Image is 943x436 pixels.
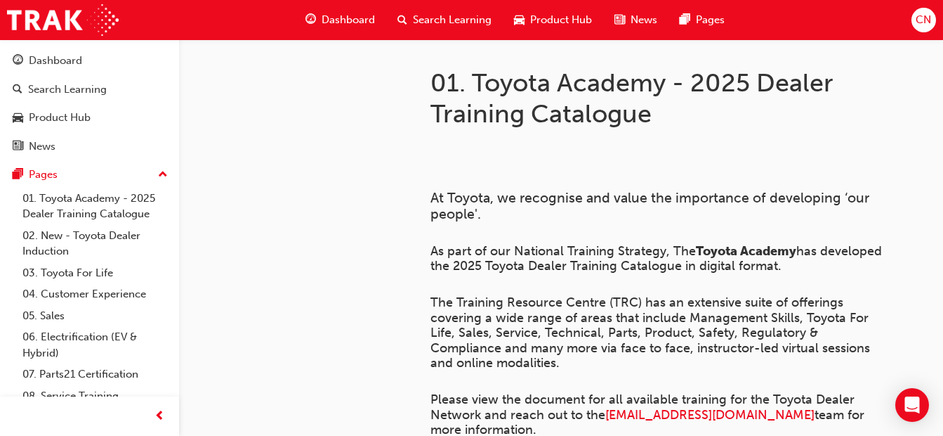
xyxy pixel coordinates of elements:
[29,139,55,155] div: News
[17,305,173,327] a: 05. Sales
[514,11,525,29] span: car-icon
[668,6,736,34] a: pages-iconPages
[603,6,668,34] a: news-iconNews
[17,188,173,225] a: 01. Toyota Academy - 2025 Dealer Training Catalogue
[158,166,168,184] span: up-icon
[17,283,173,305] a: 04. Customer Experience
[29,167,58,183] div: Pages
[6,45,173,162] button: DashboardSearch LearningProduct HubNews
[6,77,173,103] a: Search Learning
[305,11,316,29] span: guage-icon
[17,262,173,284] a: 03. Toyota For Life
[17,364,173,385] a: 07. Parts21 Certification
[6,162,173,188] button: Pages
[680,11,690,29] span: pages-icon
[430,295,873,371] span: The Training Resource Centre (TRC) has an extensive suite of offerings covering a wide range of a...
[397,11,407,29] span: search-icon
[430,392,858,423] span: Please view the document for all available training for the Toyota Dealer Network and reach out t...
[614,11,625,29] span: news-icon
[17,326,173,364] a: 06. Electrification (EV & Hybrid)
[386,6,503,34] a: search-iconSearch Learning
[7,4,119,36] img: Trak
[13,84,22,96] span: search-icon
[430,243,696,259] span: As part of our National Training Strategy, The
[696,243,796,259] span: Toyota Academy
[13,141,23,153] span: news-icon
[13,112,23,124] span: car-icon
[6,134,173,160] a: News
[6,48,173,74] a: Dashboard
[895,388,929,422] div: Open Intercom Messenger
[530,12,592,28] span: Product Hub
[17,385,173,407] a: 08. Service Training
[13,55,23,68] span: guage-icon
[28,82,107,98] div: Search Learning
[13,169,23,181] span: pages-icon
[605,407,815,423] a: [EMAIL_ADDRESS][DOMAIN_NAME]
[631,12,657,28] span: News
[154,408,165,425] span: prev-icon
[29,110,91,126] div: Product Hub
[6,105,173,131] a: Product Hub
[911,8,936,32] button: CN
[17,225,173,262] a: 02. New - Toyota Dealer Induction
[430,243,885,274] span: has developed the 2025 Toyota Dealer Training Catalogue in digital format.
[430,68,836,129] h1: 01. Toyota Academy - 2025 Dealer Training Catalogue
[294,6,386,34] a: guage-iconDashboard
[430,190,873,222] span: At Toyota, we recognise and value the importance of developing ‘our people'.
[413,12,492,28] span: Search Learning
[696,12,725,28] span: Pages
[322,12,375,28] span: Dashboard
[29,53,82,69] div: Dashboard
[503,6,603,34] a: car-iconProduct Hub
[916,12,931,28] span: CN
